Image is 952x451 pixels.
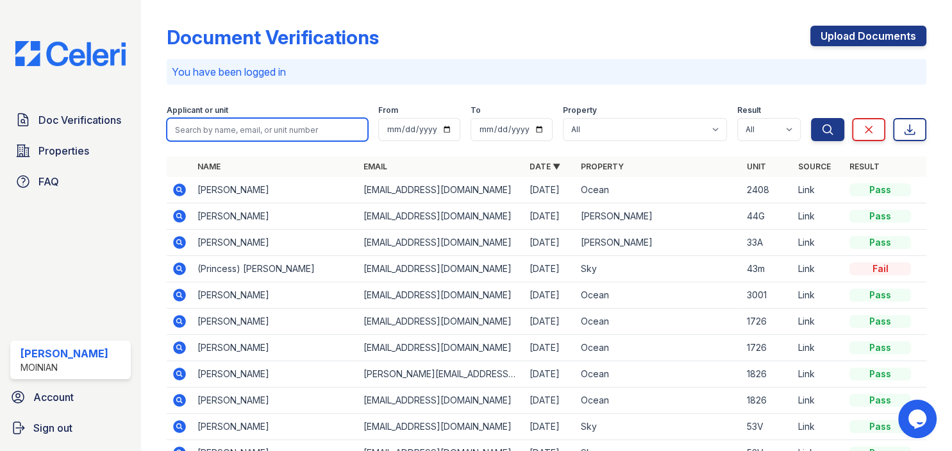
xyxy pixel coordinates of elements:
a: Sign out [5,415,136,441]
label: From [378,105,398,115]
div: Pass [849,394,911,407]
td: [PERSON_NAME] [192,282,358,309]
td: Link [793,335,844,361]
a: Result [849,162,880,171]
td: Link [793,230,844,256]
a: Upload Documents [810,26,926,46]
td: [PERSON_NAME] [576,230,742,256]
td: [PERSON_NAME] [192,230,358,256]
td: Ocean [576,361,742,387]
td: Link [793,282,844,309]
td: 1726 [742,309,793,335]
a: Account [5,384,136,410]
a: Source [798,162,831,171]
td: (Princess) [PERSON_NAME] [192,256,358,282]
td: Ocean [576,282,742,309]
td: Ocean [576,309,742,335]
div: Pass [849,236,911,249]
td: 44G [742,203,793,230]
td: [DATE] [524,309,576,335]
td: 1826 [742,387,793,414]
td: [PERSON_NAME] [192,361,358,387]
td: [EMAIL_ADDRESS][DOMAIN_NAME] [358,387,524,414]
a: Properties [10,138,131,164]
div: Pass [849,183,911,196]
td: Link [793,309,844,335]
td: [DATE] [524,414,576,440]
a: Unit [747,162,766,171]
td: Ocean [576,387,742,414]
td: 3001 [742,282,793,309]
td: [DATE] [524,177,576,203]
td: [DATE] [524,203,576,230]
td: [EMAIL_ADDRESS][DOMAIN_NAME] [358,335,524,361]
div: Pass [849,210,911,223]
td: 1726 [742,335,793,361]
div: Pass [849,368,911,380]
img: CE_Logo_Blue-a8612792a0a2168367f1c8372b55b34899dd931a85d93a1a3d3e32e68fde9ad4.png [5,41,136,66]
td: Sky [576,414,742,440]
label: Applicant or unit [167,105,228,115]
td: 53V [742,414,793,440]
td: Link [793,177,844,203]
a: Email [363,162,387,171]
td: [PERSON_NAME] [576,203,742,230]
td: [DATE] [524,361,576,387]
span: Properties [38,143,89,158]
td: [DATE] [524,282,576,309]
td: [EMAIL_ADDRESS][DOMAIN_NAME] [358,282,524,309]
label: Property [563,105,597,115]
td: [DATE] [524,387,576,414]
td: [PERSON_NAME] [192,177,358,203]
td: [EMAIL_ADDRESS][DOMAIN_NAME] [358,230,524,256]
td: 33A [742,230,793,256]
iframe: chat widget [898,400,939,438]
div: Pass [849,420,911,433]
div: Pass [849,289,911,302]
td: [EMAIL_ADDRESS][DOMAIN_NAME] [358,203,524,230]
span: FAQ [38,174,59,189]
a: FAQ [10,169,131,194]
div: Pass [849,341,911,354]
td: [EMAIL_ADDRESS][DOMAIN_NAME] [358,414,524,440]
td: Link [793,361,844,387]
td: 2408 [742,177,793,203]
p: You have been logged in [172,64,921,80]
label: Result [737,105,761,115]
td: [DATE] [524,335,576,361]
span: Doc Verifications [38,112,121,128]
td: Link [793,203,844,230]
td: Link [793,414,844,440]
a: Doc Verifications [10,107,131,133]
td: [PERSON_NAME] [192,414,358,440]
a: Name [197,162,221,171]
a: Property [581,162,624,171]
td: [PERSON_NAME] [192,309,358,335]
td: [PERSON_NAME] [192,387,358,414]
td: 43m [742,256,793,282]
td: [PERSON_NAME] [192,203,358,230]
td: [DATE] [524,230,576,256]
td: Ocean [576,177,742,203]
div: Document Verifications [167,26,379,49]
div: Moinian [21,361,108,374]
td: [EMAIL_ADDRESS][DOMAIN_NAME] [358,177,524,203]
td: Sky [576,256,742,282]
div: Fail [849,262,911,275]
td: [EMAIL_ADDRESS][DOMAIN_NAME] [358,309,524,335]
td: Link [793,387,844,414]
td: [PERSON_NAME][EMAIL_ADDRESS][DOMAIN_NAME] [358,361,524,387]
div: [PERSON_NAME] [21,346,108,361]
div: Pass [849,315,911,328]
td: 1826 [742,361,793,387]
td: [DATE] [524,256,576,282]
td: Ocean [576,335,742,361]
td: [EMAIL_ADDRESS][DOMAIN_NAME] [358,256,524,282]
label: To [471,105,481,115]
td: [PERSON_NAME] [192,335,358,361]
span: Sign out [33,420,72,436]
span: Account [33,389,74,405]
a: Date ▼ [530,162,560,171]
td: Link [793,256,844,282]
